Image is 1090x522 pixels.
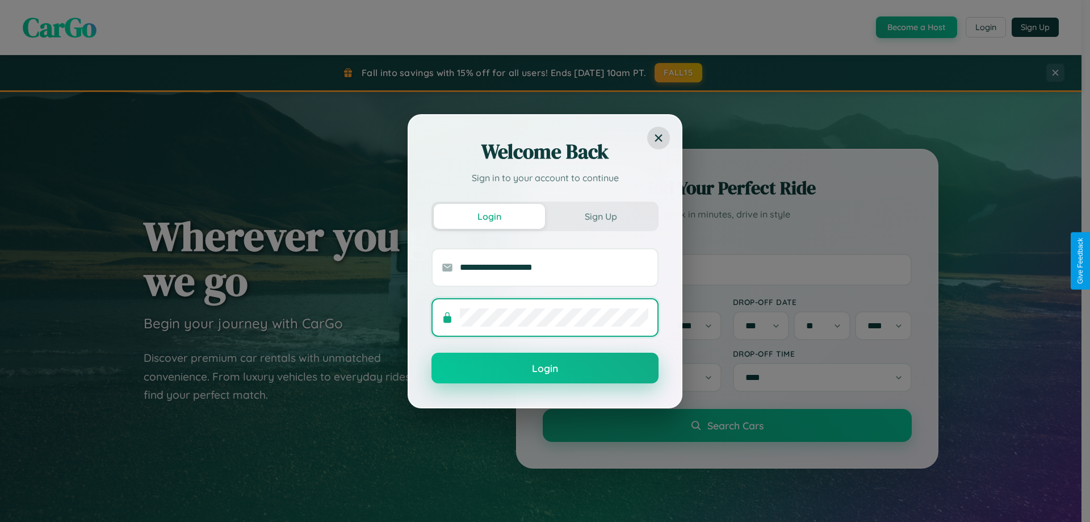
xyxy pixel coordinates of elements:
div: Give Feedback [1076,238,1084,284]
h2: Welcome Back [431,138,659,165]
p: Sign in to your account to continue [431,171,659,185]
button: Sign Up [545,204,656,229]
button: Login [434,204,545,229]
button: Login [431,353,659,383]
